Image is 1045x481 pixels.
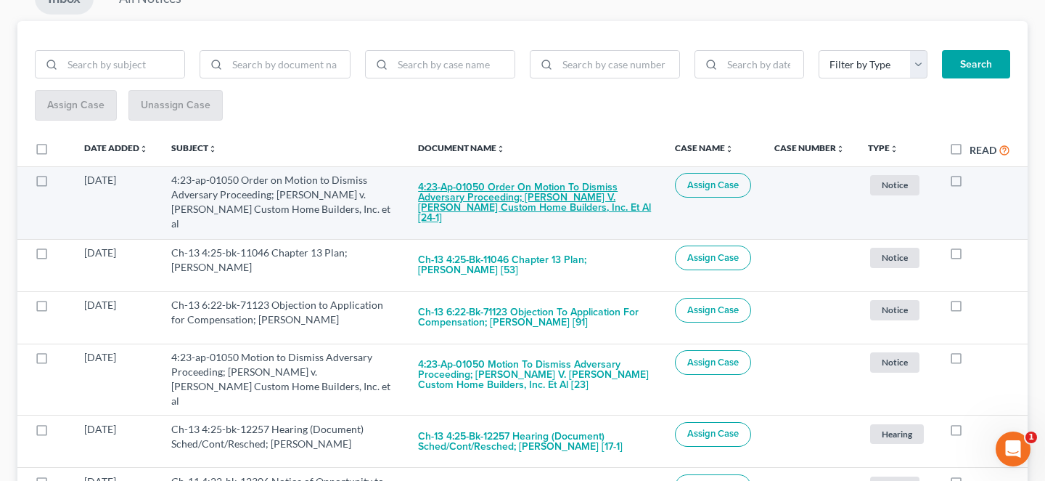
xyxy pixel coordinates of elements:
[208,145,217,153] i: unfold_more
[160,291,406,344] td: Ch-13 6:22-bk-71123 Objection to Application for Compensation; [PERSON_NAME]
[73,416,160,468] td: [DATE]
[73,291,160,344] td: [DATE]
[687,304,739,316] span: Assign Case
[868,350,926,374] a: Notice
[774,142,845,153] a: Case Numberunfold_more
[675,298,751,323] button: Assign Case
[418,142,505,153] a: Document Nameunfold_more
[675,350,751,375] button: Assign Case
[870,300,919,320] span: Notice
[725,145,734,153] i: unfold_more
[970,142,996,158] label: Read
[418,298,652,337] button: Ch-13 6:22-bk-71123 Objection to Application for Compensation; [PERSON_NAME] [91]
[557,51,679,78] input: Search by case number
[836,145,845,153] i: unfold_more
[870,352,919,372] span: Notice
[996,432,1030,466] iframe: Intercom live chat
[675,422,751,447] button: Assign Case
[160,344,406,415] td: 4:23-ap-01050 Motion to Dismiss Adversary Proceeding; [PERSON_NAME] v. [PERSON_NAME] Custom Home ...
[868,422,926,446] a: Hearing
[393,51,515,78] input: Search by case name
[62,51,184,78] input: Search by subject
[675,246,751,270] button: Assign Case
[675,173,751,198] button: Assign Case
[868,246,926,270] a: Notice
[687,428,739,440] span: Assign Case
[418,350,652,400] button: 4:23-ap-01050 Motion to Dismiss Adversary Proceeding; [PERSON_NAME] v. [PERSON_NAME] Custom Home ...
[73,166,160,239] td: [DATE]
[942,50,1010,79] button: Search
[418,246,652,285] button: Ch-13 4:25-bk-11046 Chapter 13 Plan; [PERSON_NAME] [53]
[687,357,739,368] span: Assign Case
[139,145,148,153] i: unfold_more
[722,51,803,78] input: Search by date
[160,166,406,239] td: 4:23-ap-01050 Order on Motion to Dismiss Adversary Proceeding; [PERSON_NAME] v. [PERSON_NAME] Cus...
[73,344,160,415] td: [DATE]
[868,298,926,322] a: Notice
[496,145,505,153] i: unfold_more
[868,173,926,197] a: Notice
[1025,432,1037,443] span: 1
[868,142,898,153] a: Typeunfold_more
[160,239,406,291] td: Ch-13 4:25-bk-11046 Chapter 13 Plan; [PERSON_NAME]
[171,142,217,153] a: Subjectunfold_more
[687,179,739,191] span: Assign Case
[675,142,734,153] a: Case Nameunfold_more
[418,422,652,461] button: Ch-13 4:25-bk-12257 Hearing (Document) Sched/Cont/Resched; [PERSON_NAME] [17-1]
[73,239,160,291] td: [DATE]
[890,145,898,153] i: unfold_more
[687,252,739,264] span: Assign Case
[84,142,148,153] a: Date Addedunfold_more
[160,416,406,468] td: Ch-13 4:25-bk-12257 Hearing (Document) Sched/Cont/Resched; [PERSON_NAME]
[870,248,919,267] span: Notice
[870,175,919,195] span: Notice
[418,173,652,233] button: 4:23-ap-01050 Order on Motion to Dismiss Adversary Proceeding; [PERSON_NAME] v. [PERSON_NAME] Cus...
[227,51,349,78] input: Search by document name
[870,424,924,444] span: Hearing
